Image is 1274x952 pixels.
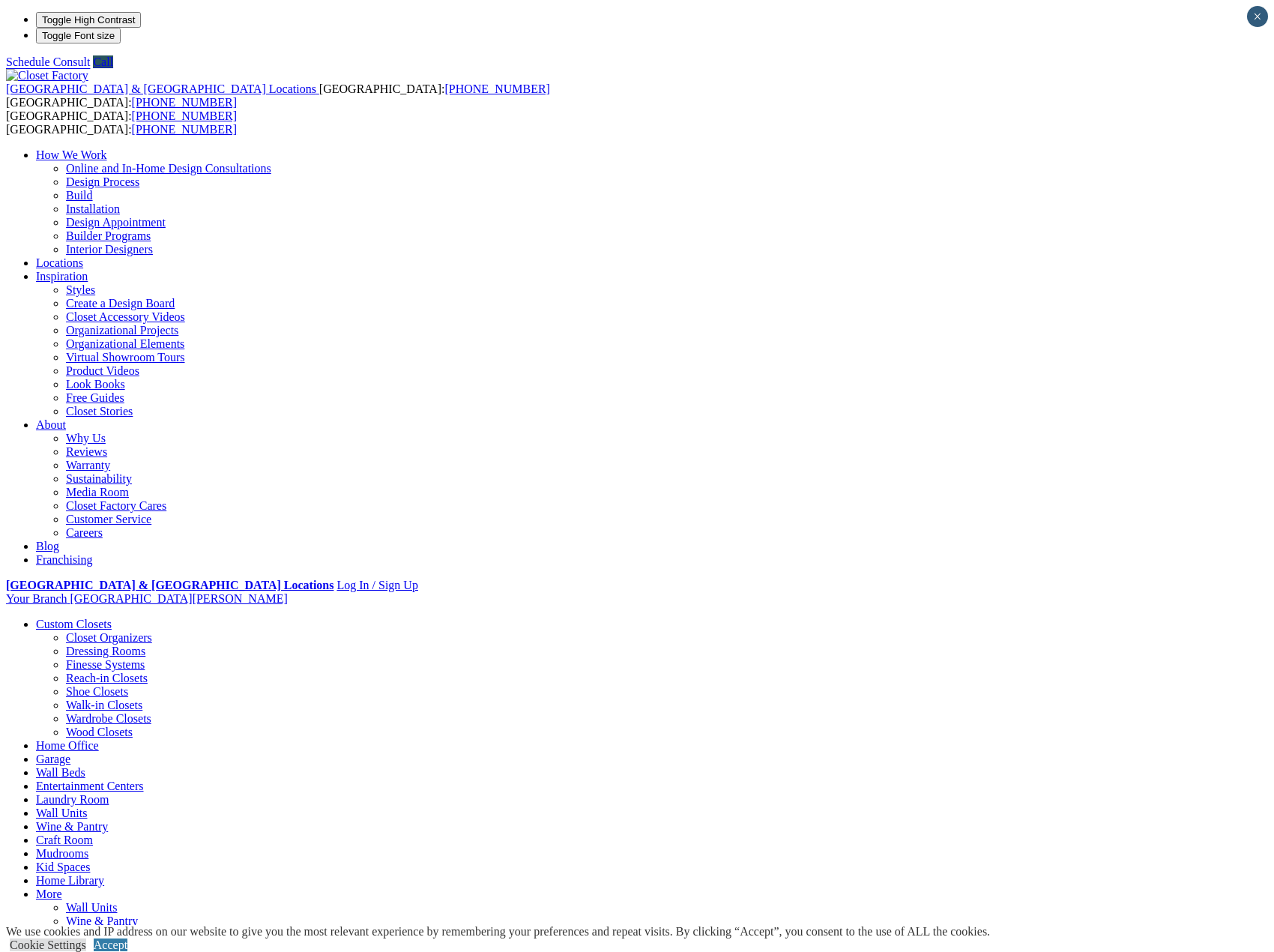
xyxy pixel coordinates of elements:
[6,82,550,109] span: [GEOGRAPHIC_DATA]: [GEOGRAPHIC_DATA]:
[66,915,138,927] a: Wine & Pantry
[66,513,151,525] a: Customer Service
[6,82,319,95] a: [GEOGRAPHIC_DATA] & [GEOGRAPHIC_DATA] Locations
[36,753,70,765] a: Garage
[93,55,113,68] a: Call
[66,364,139,377] a: Product Videos
[66,324,178,337] a: Organizational Projects
[66,699,142,711] a: Walk-in Closets
[42,14,135,25] span: Toggle High Contrast
[66,631,152,644] a: Closet Organizers
[10,939,86,951] a: Cookie Settings
[66,405,133,418] a: Closet Stories
[66,499,166,512] a: Closet Factory Cares
[132,109,237,122] a: [PHONE_NUMBER]
[66,432,106,445] a: Why Us
[66,229,151,242] a: Builder Programs
[66,391,124,404] a: Free Guides
[36,861,90,873] a: Kid Spaces
[36,874,104,887] a: Home Library
[66,445,107,458] a: Reviews
[36,540,59,552] a: Blog
[66,243,153,256] a: Interior Designers
[6,592,288,605] a: Your Branch [GEOGRAPHIC_DATA][PERSON_NAME]
[36,553,93,566] a: Franchising
[66,216,166,229] a: Design Appointment
[6,69,88,82] img: Closet Factory
[6,579,333,591] a: [GEOGRAPHIC_DATA] & [GEOGRAPHIC_DATA] Locations
[36,148,107,161] a: How We Work
[36,766,85,779] a: Wall Beds
[66,726,133,738] a: Wood Closets
[66,283,95,296] a: Styles
[66,645,145,657] a: Dressing Rooms
[66,310,185,323] a: Closet Accessory Videos
[66,472,132,485] a: Sustainability
[36,820,108,833] a: Wine & Pantry
[132,96,237,109] a: [PHONE_NUMBER]
[36,28,121,43] button: Toggle Font size
[36,847,88,860] a: Mudrooms
[36,256,83,269] a: Locations
[66,189,93,202] a: Build
[36,739,99,752] a: Home Office
[36,418,66,431] a: About
[6,109,237,136] span: [GEOGRAPHIC_DATA]: [GEOGRAPHIC_DATA]:
[66,378,125,391] a: Look Books
[36,834,93,846] a: Craft Room
[66,658,145,671] a: Finesse Systems
[132,123,237,136] a: [PHONE_NUMBER]
[36,12,141,28] button: Toggle High Contrast
[336,579,417,591] a: Log In / Sign Up
[36,888,62,900] a: More menu text will display only on big screen
[66,712,151,725] a: Wardrobe Closets
[36,270,88,283] a: Inspiration
[70,592,287,605] span: [GEOGRAPHIC_DATA][PERSON_NAME]
[36,618,112,630] a: Custom Closets
[66,162,271,175] a: Online and In-Home Design Consultations
[6,82,316,95] span: [GEOGRAPHIC_DATA] & [GEOGRAPHIC_DATA] Locations
[444,82,549,95] a: [PHONE_NUMBER]
[66,202,120,215] a: Installation
[66,526,103,539] a: Careers
[66,459,110,472] a: Warranty
[94,939,127,951] a: Accept
[42,30,115,41] span: Toggle Font size
[66,297,175,310] a: Create a Design Board
[66,175,139,188] a: Design Process
[66,672,148,684] a: Reach-in Closets
[1247,6,1268,27] button: Close
[36,807,87,819] a: Wall Units
[66,901,117,914] a: Wall Units
[6,592,67,605] span: Your Branch
[36,793,109,806] a: Laundry Room
[66,337,184,350] a: Organizational Elements
[66,351,185,364] a: Virtual Showroom Tours
[66,685,128,698] a: Shoe Closets
[66,486,129,498] a: Media Room
[6,55,90,68] a: Schedule Consult
[36,780,144,792] a: Entertainment Centers
[6,925,990,939] div: We use cookies and IP address on our website to give you the most relevant experience by remember...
